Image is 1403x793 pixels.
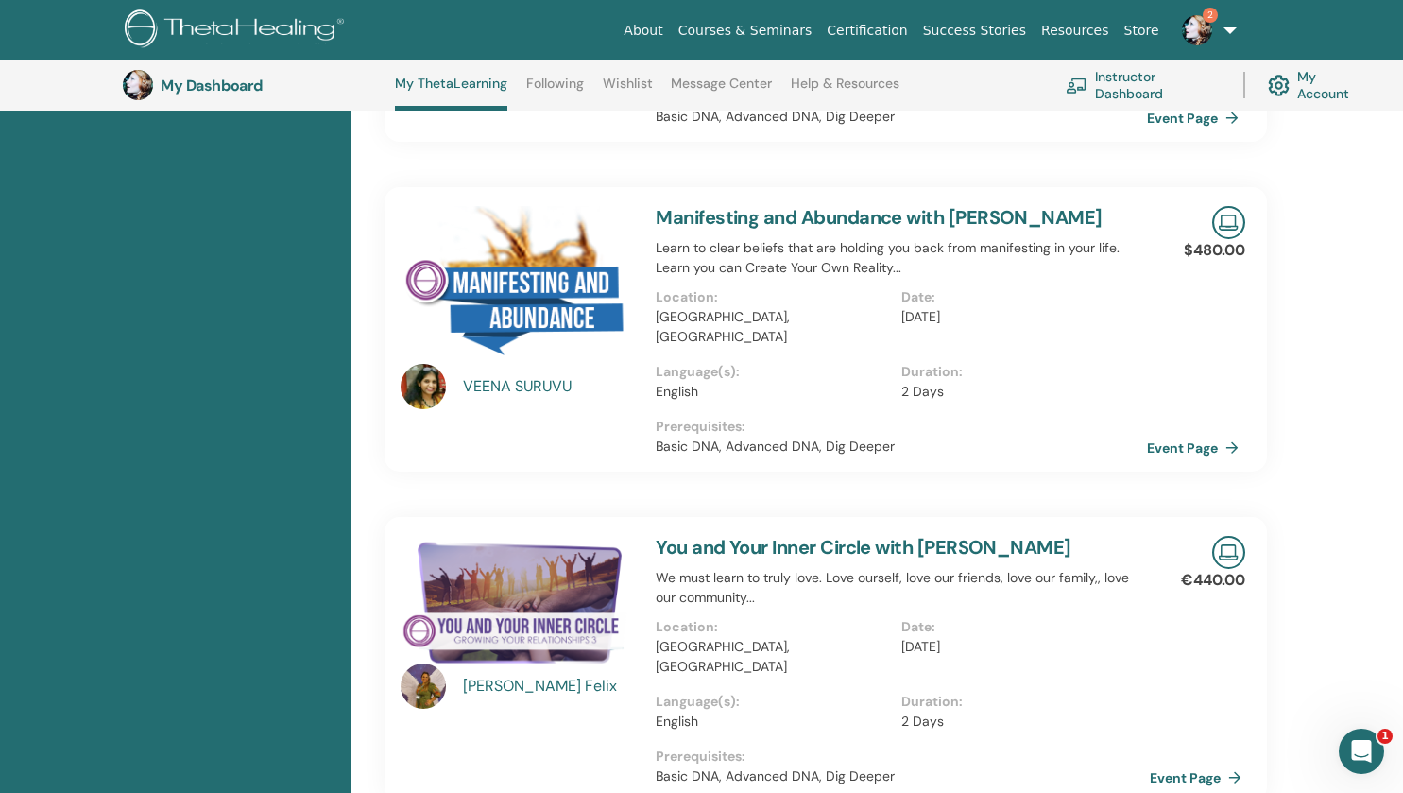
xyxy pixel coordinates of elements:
[1117,13,1167,48] a: Store
[656,362,890,382] p: Language(s) :
[1066,78,1087,94] img: chalkboard-teacher.svg
[901,287,1136,307] p: Date :
[791,76,899,106] a: Help & Resources
[401,536,633,669] img: You and Your Inner Circle
[1147,104,1246,132] a: Event Page
[125,9,351,52] img: logo.png
[656,747,1147,767] p: Prerequisites :
[1268,64,1368,106] a: My Account
[915,13,1034,48] a: Success Stories
[901,637,1136,657] p: [DATE]
[161,77,350,95] h3: My Dashboard
[401,664,446,709] img: default.jpg
[1212,206,1245,239] img: Live Online Seminar
[603,76,653,106] a: Wishlist
[819,13,915,48] a: Certification
[656,417,1147,437] p: Prerequisites :
[1182,15,1212,45] img: default.jpg
[656,287,890,307] p: Location :
[656,568,1147,608] p: We must learn to truly love. Love ourself, love our friends, love our family,, love our community...
[526,76,584,106] a: Following
[395,76,507,111] a: My ThetaLearning
[656,437,1147,457] p: Basic DNA, Advanced DNA, Dig Deeper
[1181,569,1245,592] p: €440.00
[1184,239,1245,262] p: $480.00
[1339,729,1384,774] iframe: Intercom live chat
[616,13,670,48] a: About
[901,307,1136,327] p: [DATE]
[656,107,1147,127] p: Basic DNA, Advanced DNA, Dig Deeper
[401,364,446,409] img: default.jpg
[656,692,890,712] p: Language(s) :
[656,307,890,347] p: [GEOGRAPHIC_DATA], [GEOGRAPHIC_DATA]
[901,362,1136,382] p: Duration :
[463,375,638,398] a: VEENA SURUVU
[1150,764,1249,792] a: Event Page
[656,767,1147,786] p: Basic DNA, Advanced DNA, Dig Deeper
[671,13,820,48] a: Courses & Seminars
[901,382,1136,402] p: 2 Days
[901,712,1136,732] p: 2 Days
[401,206,633,370] img: Manifesting and Abundance
[656,617,890,637] p: Location :
[656,238,1147,278] p: Learn to clear beliefs that are holding you back from manifesting in your life. Learn you can Cre...
[1203,8,1218,23] span: 2
[1147,434,1246,462] a: Event Page
[656,205,1103,230] a: Manifesting and Abundance with [PERSON_NAME]
[656,382,890,402] p: English
[1066,64,1221,106] a: Instructor Dashboard
[656,637,890,677] p: [GEOGRAPHIC_DATA], [GEOGRAPHIC_DATA]
[463,675,638,698] a: [PERSON_NAME] Felix
[1268,70,1290,101] img: cog.svg
[1377,729,1393,744] span: 1
[1212,536,1245,569] img: Live Online Seminar
[123,70,153,100] img: default.jpg
[656,535,1071,560] a: You and Your Inner Circle with [PERSON_NAME]
[901,617,1136,637] p: Date :
[656,712,890,732] p: English
[901,692,1136,712] p: Duration :
[671,76,772,106] a: Message Center
[1034,13,1117,48] a: Resources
